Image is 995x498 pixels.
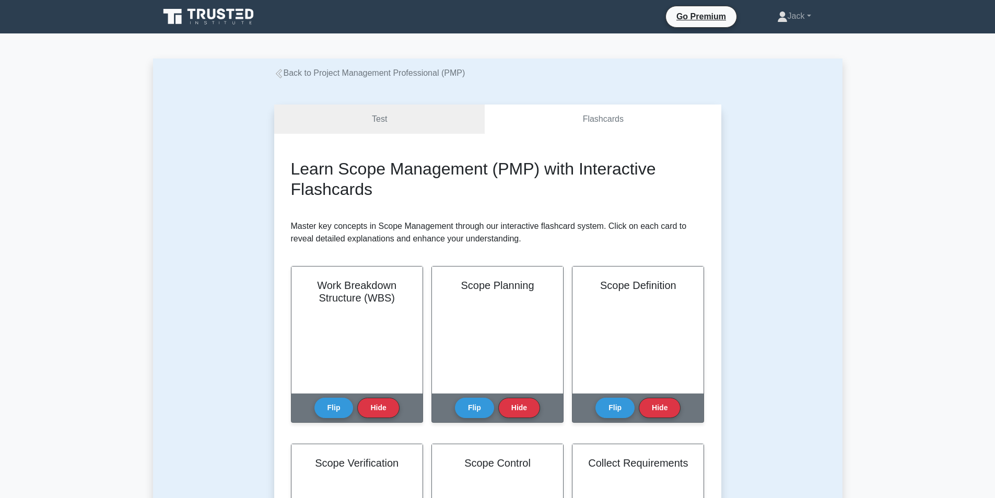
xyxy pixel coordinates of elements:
[444,457,551,469] h2: Scope Control
[498,398,540,418] button: Hide
[752,6,836,27] a: Jack
[274,105,485,134] a: Test
[585,457,691,469] h2: Collect Requirements
[585,279,691,292] h2: Scope Definition
[304,457,410,469] h2: Scope Verification
[274,68,465,77] a: Back to Project Management Professional (PMP)
[304,279,410,304] h2: Work Breakdown Structure (WBS)
[291,159,705,199] h2: Learn Scope Management (PMP) with Interactive Flashcards
[291,220,705,245] p: Master key concepts in Scope Management through our interactive flashcard system. Click on each c...
[444,279,551,292] h2: Scope Planning
[639,398,681,418] button: Hide
[314,398,354,418] button: Flip
[485,105,721,134] a: Flashcards
[595,398,635,418] button: Flip
[357,398,399,418] button: Hide
[670,10,732,23] a: Go Premium
[455,398,494,418] button: Flip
